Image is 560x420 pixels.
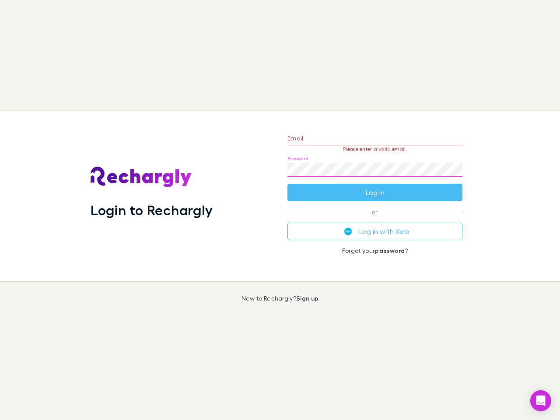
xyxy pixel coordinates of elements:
[287,155,308,162] label: Password
[287,223,462,240] button: Log in with Xero
[530,390,551,411] div: Open Intercom Messenger
[287,146,462,152] p: Please enter a valid email.
[344,227,352,235] img: Xero's logo
[91,167,192,188] img: Rechargly's Logo
[241,295,319,302] p: New to Rechargly?
[287,184,462,201] button: Log in
[296,294,318,302] a: Sign up
[375,247,405,254] a: password
[91,202,213,218] h1: Login to Rechargly
[287,247,462,254] p: Forgot your ?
